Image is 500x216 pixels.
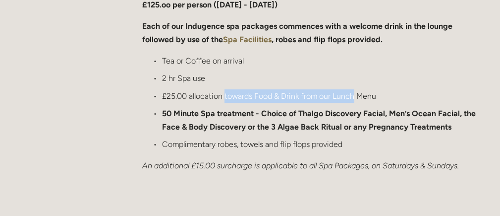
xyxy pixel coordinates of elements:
strong: , robes and flip flops provided. [272,35,383,44]
strong: 50 Minute Spa treatment - Choice of Thalgo Discovery Facial, Men’s Ocean Facial, the Face & Body ... [162,109,478,132]
p: 2 hr Spa use [162,72,484,85]
p: Complimentary robes, towels and flip flops provided [162,138,484,151]
a: Spa Facilities [223,35,272,44]
em: An additional £15.00 surcharge is applicable to all Spa Packages, on Saturdays & Sundays. [142,161,459,170]
p: Tea or Coffee on arrival [162,54,484,68]
strong: Each of our Indugence spa packages commences with a welcome drink in the lounge followed by use o... [142,21,454,44]
p: £25.00 allocation towards Food & Drink from our Lunch Menu [162,89,484,103]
